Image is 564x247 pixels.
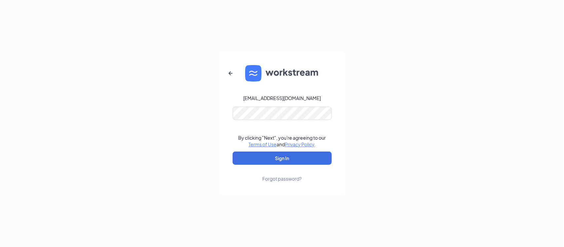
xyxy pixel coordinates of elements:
[285,141,314,147] a: Privacy Policy
[233,152,332,165] button: Sign In
[262,165,302,182] a: Forgot password?
[243,95,321,101] div: [EMAIL_ADDRESS][DOMAIN_NAME]
[262,175,302,182] div: Forgot password?
[238,134,326,148] div: By clicking "Next", you're agreeing to our and .
[245,65,319,82] img: WS logo and Workstream text
[227,69,235,77] svg: ArrowLeftNew
[248,141,277,147] a: Terms of Use
[223,65,239,81] button: ArrowLeftNew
